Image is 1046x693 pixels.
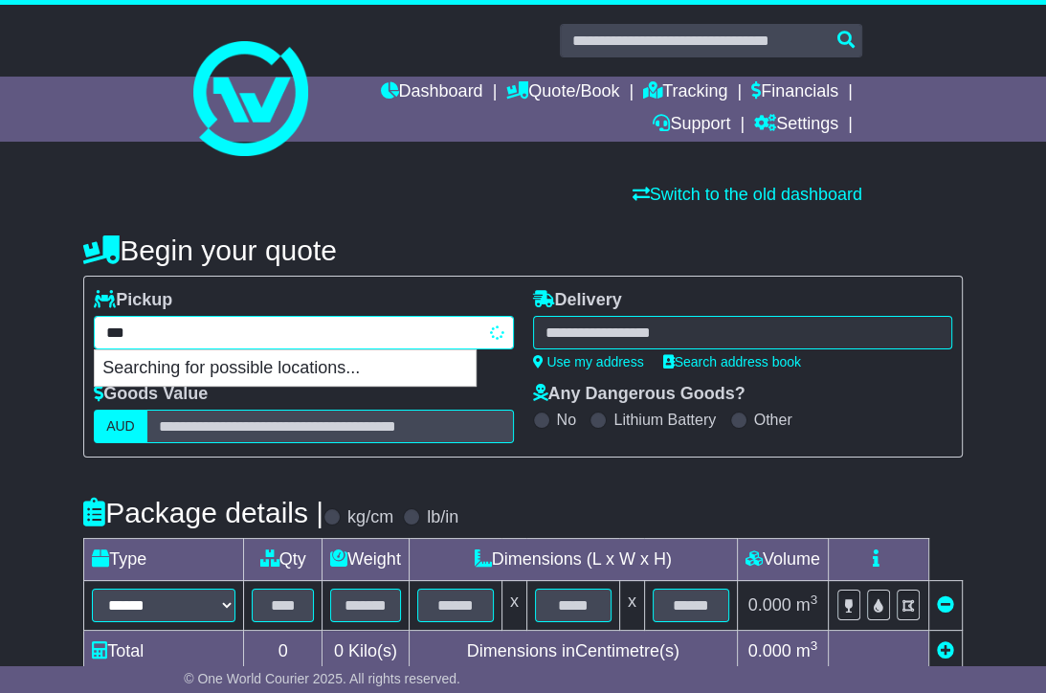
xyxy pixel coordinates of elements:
[737,539,828,581] td: Volume
[95,350,476,387] p: Searching for possible locations...
[754,411,792,429] label: Other
[334,641,344,660] span: 0
[409,539,737,581] td: Dimensions (L x W x H)
[533,354,644,369] a: Use my address
[380,77,482,109] a: Dashboard
[83,235,963,266] h4: Begin your quote
[754,109,838,142] a: Settings
[323,631,410,673] td: Kilo(s)
[937,595,954,615] a: Remove this item
[533,290,622,311] label: Delivery
[653,109,730,142] a: Support
[533,384,746,405] label: Any Dangerous Goods?
[811,592,818,607] sup: 3
[244,539,323,581] td: Qty
[409,631,737,673] td: Dimensions in Centimetre(s)
[506,77,619,109] a: Quote/Book
[244,631,323,673] td: 0
[619,581,644,631] td: x
[427,507,458,528] label: lb/in
[84,631,244,673] td: Total
[811,638,818,653] sup: 3
[643,77,727,109] a: Tracking
[557,411,576,429] label: No
[796,641,818,660] span: m
[613,411,716,429] label: Lithium Battery
[83,497,323,528] h4: Package details |
[751,77,838,109] a: Financials
[748,641,791,660] span: 0.000
[184,671,460,686] span: © One World Courier 2025. All rights reserved.
[347,507,393,528] label: kg/cm
[94,384,208,405] label: Goods Value
[94,290,172,311] label: Pickup
[937,641,954,660] a: Add new item
[501,581,526,631] td: x
[663,354,801,369] a: Search address book
[323,539,410,581] td: Weight
[84,539,244,581] td: Type
[796,595,818,615] span: m
[633,185,862,204] a: Switch to the old dashboard
[748,595,791,615] span: 0.000
[94,410,147,443] label: AUD
[94,316,513,349] typeahead: Please provide city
